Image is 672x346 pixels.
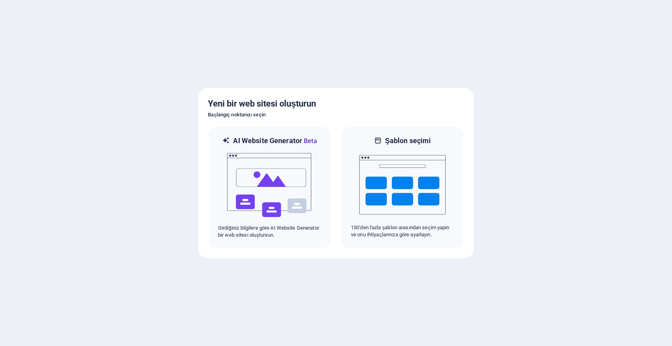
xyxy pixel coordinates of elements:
p: 150'den fazla şablon arasından seçim yapın ve onu ihtiyaçlarınıza göre ayarlayın. [351,224,454,238]
h5: Yeni bir web sitesi oluşturun [208,98,464,110]
h6: Başlangıç noktanızı seçin [208,110,464,120]
div: AI Website GeneratorBetaaiGirdiğiniz bilgilere göre AI Website Generator bir web sitesi oluştursun. [208,126,331,249]
h6: Şablon seçimi [385,136,431,145]
span: Beta [302,137,317,145]
img: ai [226,146,313,225]
div: Şablon seçimi150'den fazla şablon arasından seçim yapın ve onu ihtiyaçlarınıza göre ayarlayın. [341,126,464,249]
h6: AI Website Generator [233,136,317,146]
p: Girdiğiniz bilgilere göre AI Website Generator bir web sitesi oluştursun. [218,225,321,239]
